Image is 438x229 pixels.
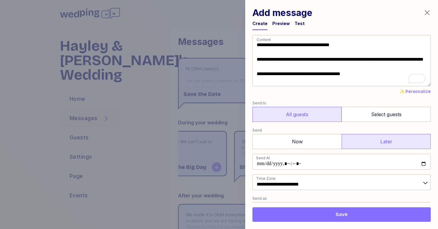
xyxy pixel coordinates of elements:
[252,127,431,134] label: Send
[252,21,267,27] div: Create
[342,202,431,217] label: Email
[342,107,431,122] label: Select guests
[252,100,431,107] label: Send to
[252,107,342,122] label: All guests
[252,207,431,222] button: Save
[399,89,431,95] button: ✨ Personalize
[336,211,348,218] span: Save
[252,35,431,86] textarea: To enrich screen reader interactions, please activate Accessibility in Grammarly extension settings
[252,202,342,217] label: Text
[252,195,431,202] label: Send as
[252,7,312,18] h1: Add message
[252,134,342,149] label: Now
[295,21,305,27] div: Test
[272,21,290,27] div: Preview
[342,134,431,149] label: Later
